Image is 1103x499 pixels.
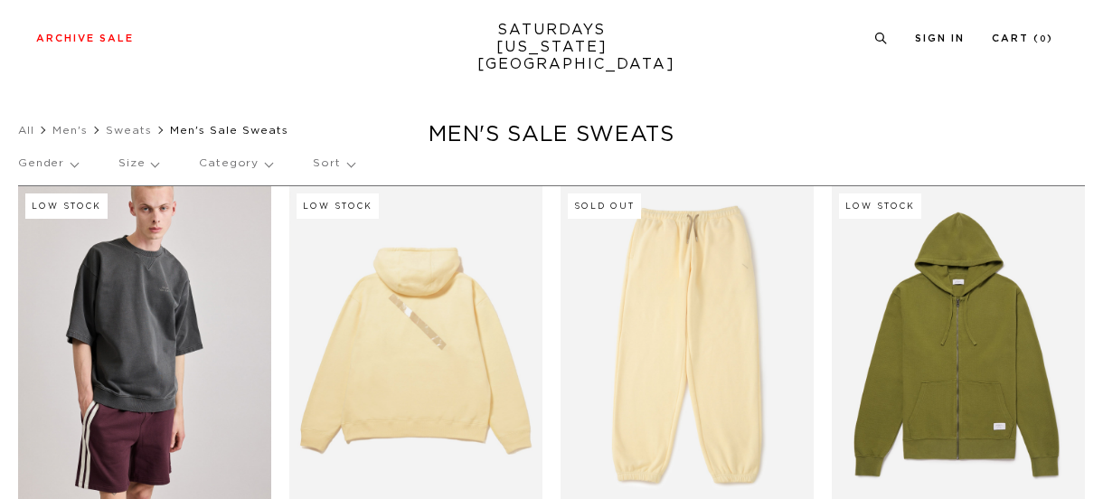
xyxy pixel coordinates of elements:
p: Category [199,143,272,184]
p: Size [118,143,158,184]
a: Archive Sale [36,33,134,43]
small: 0 [1040,35,1047,43]
div: Low Stock [25,193,108,219]
a: Cart (0) [992,33,1053,43]
p: Gender [18,143,78,184]
div: Sold Out [568,193,641,219]
a: Men's [52,125,88,136]
div: Low Stock [297,193,379,219]
span: Men's Sale Sweats [170,125,288,136]
a: Sweats [106,125,152,136]
a: SATURDAYS[US_STATE][GEOGRAPHIC_DATA] [477,22,627,73]
a: Sign In [915,33,965,43]
p: Sort [313,143,354,184]
a: All [18,125,34,136]
div: Low Stock [839,193,921,219]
